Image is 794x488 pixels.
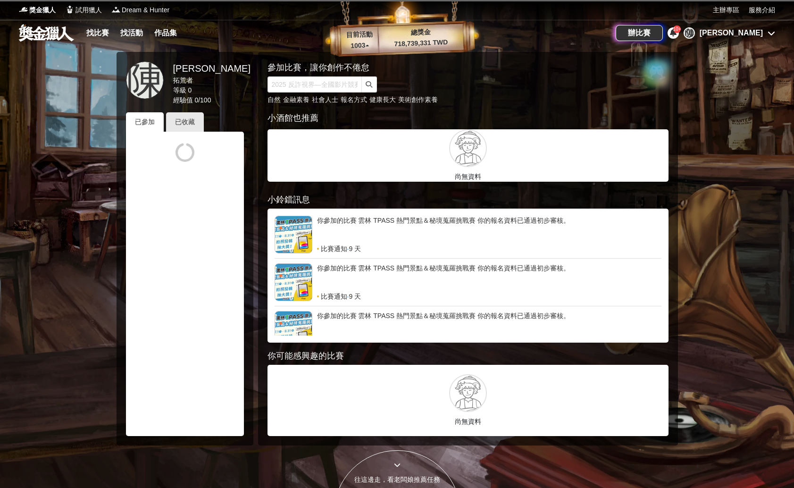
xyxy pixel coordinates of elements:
span: · [347,244,349,253]
a: 找比賽 [83,26,113,40]
div: 拓荒者 [173,76,251,85]
div: 參加比賽，讓你創作不倦怠 [267,61,635,74]
span: 0 / 100 [194,96,211,104]
div: 你參加的比賽 雲林 TPASS 熱門景點＆秘境蒐羅挑戰賽 你的報名資料已通過初步審核。 [317,263,661,292]
a: 社會人士 [312,96,338,103]
div: 小酒館也推薦 [267,112,669,125]
a: Logo獎金獵人 [19,5,56,15]
img: Logo [111,5,121,14]
a: 金融素養 [283,96,309,103]
span: 等級 [173,86,186,94]
a: 服務介紹 [749,5,775,15]
p: 總獎金 [378,26,463,39]
a: 報名方式 [341,96,367,103]
span: 0 [188,86,192,94]
span: 比賽通知 [321,244,347,253]
div: 往這邊走，看老闆娘推薦任務 [334,475,460,485]
img: Logo [65,5,75,14]
span: · [347,292,349,301]
div: 已收藏 [166,112,204,132]
p: 尚無資料 [267,172,669,182]
span: 經驗值 [173,96,193,104]
span: 試用獵人 [75,5,102,15]
div: 你參加的比賽 雲林 TPASS 熱門景點＆秘境蒐羅挑戰賽 你的報名資料已通過初步審核。 [317,216,661,244]
a: 陳 [126,61,164,99]
span: Dream & Hunter [122,5,169,15]
a: LogoDream & Hunter [111,5,169,15]
p: 尚無資料 [272,417,664,427]
span: 9 天 [349,244,361,253]
a: 找活動 [117,26,147,40]
a: Logo試用獵人 [65,5,102,15]
img: Logo [19,5,28,14]
div: 小鈴鐺訊息 [267,194,669,206]
a: 辦比賽 [616,25,663,41]
div: [PERSON_NAME] [700,27,763,39]
p: 1003 ▴ [341,40,379,51]
div: 你參加的比賽 雲林 TPASS 熱門景點＆秘境蒐羅挑戰賽 你的報名資料已通過初步審核。 [317,311,661,339]
div: 你可能感興趣的比賽 [267,350,669,362]
a: 你參加的比賽 雲林 TPASS 熱門景點＆秘境蒐羅挑戰賽 你的報名資料已通過初步審核。比賽通知·9 天 [275,216,661,253]
div: 陳 [684,27,695,39]
div: [PERSON_NAME] [173,61,251,76]
input: 2025 反詐視界—全國影片競賽 [267,76,362,93]
p: 718,739,331 TWD [378,37,464,50]
a: 主辦專區 [713,5,739,15]
a: 美術創作素養 [398,96,438,103]
p: 目前活動 [340,29,378,41]
div: 已參加 [126,112,164,132]
span: 10+ [673,26,681,32]
a: 健康長大 [369,96,396,103]
a: 你參加的比賽 雲林 TPASS 熱門景點＆秘境蒐羅挑戰賽 你的報名資料已通過初步審核。比賽通知·9 天 [275,311,661,349]
span: 比賽通知 [321,292,347,301]
a: 自然 [267,96,281,103]
a: 作品集 [150,26,181,40]
span: 獎金獵人 [29,5,56,15]
span: 9 天 [349,292,361,301]
a: 你參加的比賽 雲林 TPASS 熱門景點＆秘境蒐羅挑戰賽 你的報名資料已通過初步審核。比賽通知·9 天 [275,263,661,301]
